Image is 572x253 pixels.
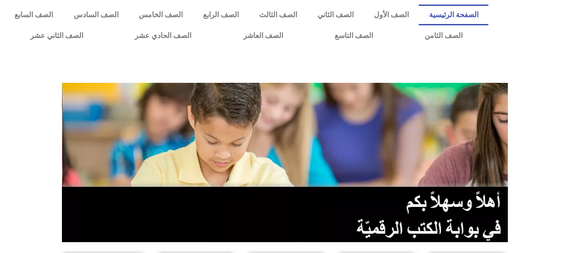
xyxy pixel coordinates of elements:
a: الصف الأول [364,5,419,25]
a: الصف الحادي عشر [109,25,217,46]
a: الصف الثاني [307,5,364,25]
a: الصفحة الرئيسية [419,5,488,25]
a: الصف الخامس [128,5,193,25]
a: الصف الثالث [249,5,307,25]
a: الصف الثامن [399,25,488,46]
a: الصف الرابع [193,5,249,25]
a: الصف الثاني عشر [5,25,109,46]
a: الصف التاسع [309,25,399,46]
a: الصف العاشر [217,25,309,46]
a: الصف السادس [63,5,128,25]
a: الصف السابع [5,5,63,25]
